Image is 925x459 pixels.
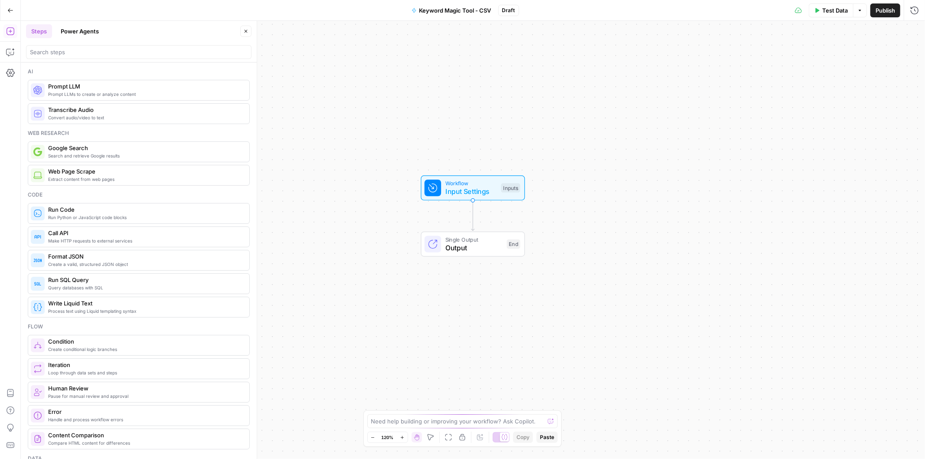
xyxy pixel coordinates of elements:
span: Iteration [48,361,242,369]
span: Error [48,407,242,416]
div: Flow [28,323,250,331]
span: Run Code [48,205,242,214]
span: Condition [48,337,242,346]
span: Workflow [445,179,497,187]
span: Prompt LLM [48,82,242,91]
span: Compare HTML content for differences [48,439,242,446]
div: End [507,239,520,249]
button: Test Data [809,3,853,17]
span: Create conditional logic branches [48,346,242,353]
span: Search and retrieve Google results [48,152,242,159]
span: Write Liquid Text [48,299,242,308]
div: Code [28,191,250,199]
span: Draft [502,7,515,14]
span: Convert audio/video to text [48,114,242,121]
span: Transcribe Audio [48,105,242,114]
button: Keyword Magic Tool - CSV [406,3,497,17]
div: Web research [28,129,250,137]
span: Query databases with SQL [48,284,242,291]
div: Inputs [501,183,520,193]
span: Content Comparison [48,431,242,439]
span: Human Review [48,384,242,393]
button: Power Agents [56,24,104,38]
span: Extract content from web pages [48,176,242,183]
span: Handle and process workflow errors [48,416,242,423]
span: Make HTTP requests to external services [48,237,242,244]
span: Copy [516,433,530,441]
span: Call API [48,229,242,237]
button: Steps [26,24,52,38]
span: 120% [382,434,394,441]
span: Keyword Magic Tool - CSV [419,6,491,15]
div: Ai [28,68,250,75]
span: Output [445,243,503,253]
span: Create a valid, structured JSON object [48,261,242,268]
span: Publish [876,6,895,15]
button: Copy [513,432,533,443]
span: Single Output [445,235,503,243]
g: Edge from start to end [471,200,474,230]
span: Google Search [48,144,242,152]
span: Run SQL Query [48,275,242,284]
span: Loop through data sets and steps [48,369,242,376]
span: Paste [540,433,554,441]
button: Paste [536,432,558,443]
span: Test Data [822,6,848,15]
span: Process text using Liquid templating syntax [48,308,242,315]
span: Run Python or JavaScript code blocks [48,214,242,221]
span: Pause for manual review and approval [48,393,242,400]
span: Prompt LLMs to create or analyze content [48,91,242,98]
div: WorkflowInput SettingsInputs [392,175,554,200]
button: Publish [870,3,900,17]
input: Search steps [30,48,248,56]
div: Single OutputOutputEnd [392,232,554,257]
span: Web Page Scrape [48,167,242,176]
img: vrinnnclop0vshvmafd7ip1g7ohf [33,435,42,443]
span: Input Settings [445,187,497,197]
span: Format JSON [48,252,242,261]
